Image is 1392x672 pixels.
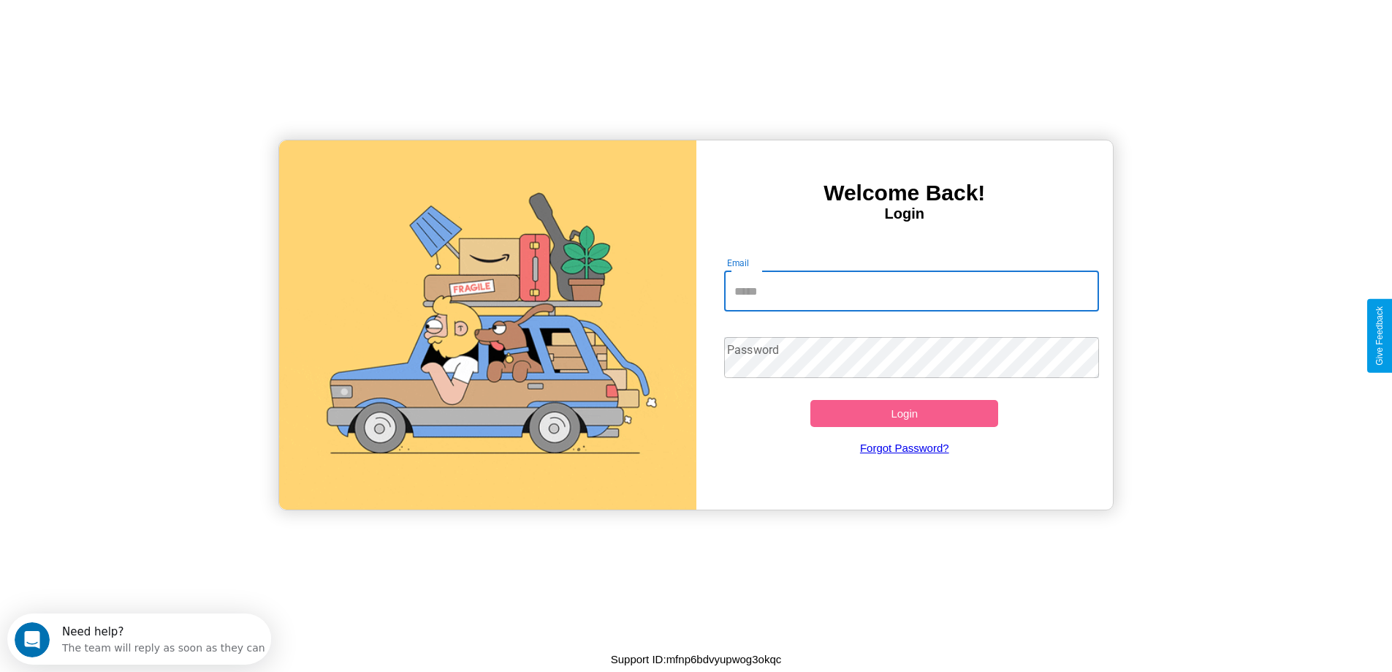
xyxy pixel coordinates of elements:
[696,181,1114,205] h3: Welcome Back!
[696,205,1114,222] h4: Login
[717,427,1092,469] a: Forgot Password?
[611,649,781,669] p: Support ID: mfnp6bdvyupwog3okqc
[727,257,750,269] label: Email
[1374,306,1385,366] div: Give Feedback
[55,12,258,24] div: Need help?
[279,140,696,510] img: gif
[15,622,50,657] iframe: Intercom live chat
[55,24,258,39] div: The team will reply as soon as they can
[810,400,998,427] button: Login
[6,6,272,46] div: Open Intercom Messenger
[7,614,271,665] iframe: Intercom live chat discovery launcher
